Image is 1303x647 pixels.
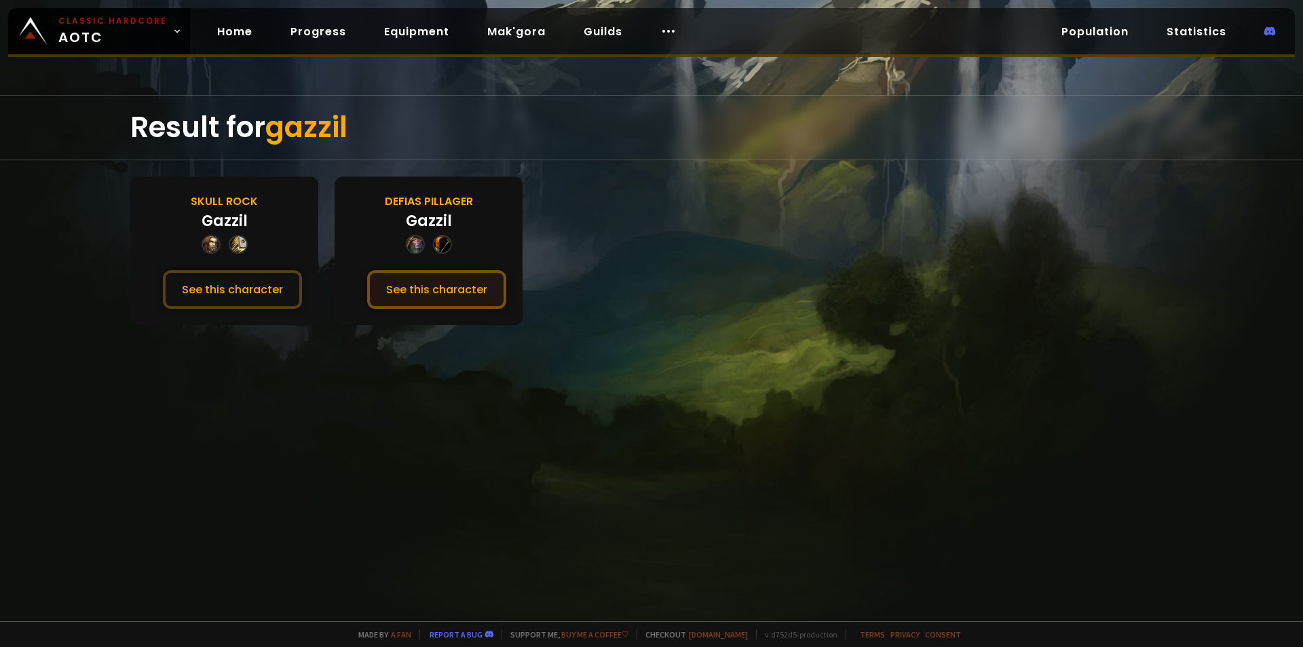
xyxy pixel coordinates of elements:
span: Made by [350,629,411,640]
span: v. d752d5 - production [756,629,837,640]
span: AOTC [58,15,167,48]
div: Skull Rock [191,193,258,210]
a: Consent [925,629,961,640]
a: Statistics [1156,18,1237,45]
a: Classic HardcoreAOTC [8,8,190,54]
a: Progress [280,18,357,45]
div: Gazzil [202,210,248,232]
a: Equipment [373,18,460,45]
span: gazzil [265,107,347,147]
a: Population [1051,18,1139,45]
a: Guilds [573,18,633,45]
button: See this character [163,270,302,309]
div: Gazzil [406,210,452,232]
a: Mak'gora [476,18,556,45]
div: Defias Pillager [385,193,473,210]
a: Home [206,18,263,45]
span: Support me, [502,629,628,640]
a: a fan [391,629,411,640]
button: See this character [367,270,506,309]
a: Buy me a coffee [561,629,628,640]
a: [DOMAIN_NAME] [689,629,748,640]
div: Result for [130,96,1173,160]
a: Report a bug [430,629,483,640]
span: Checkout [637,629,748,640]
small: Classic Hardcore [58,15,167,27]
a: Terms [860,629,885,640]
a: Privacy [890,629,920,640]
